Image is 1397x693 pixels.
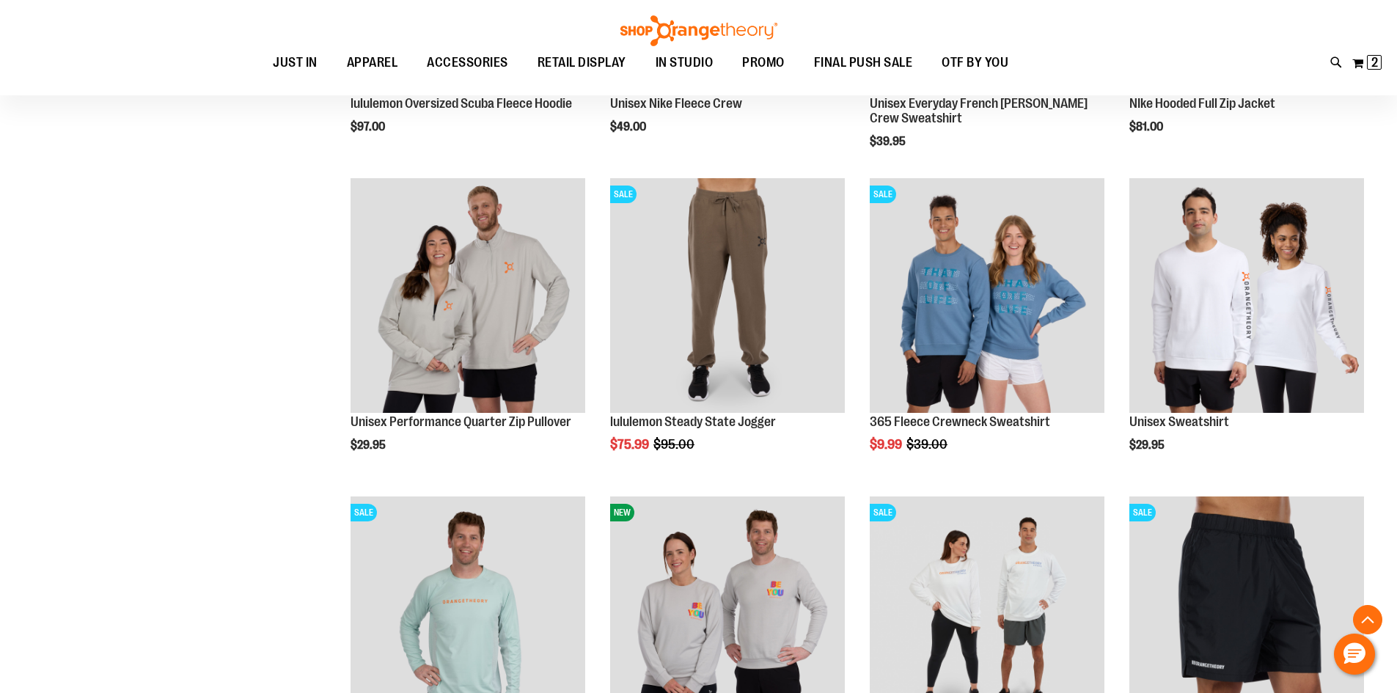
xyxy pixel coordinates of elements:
[870,414,1050,429] a: 365 Fleece Crewneck Sweatshirt
[742,46,785,79] span: PROMO
[427,46,508,79] span: ACCESSORIES
[351,96,572,111] a: lululemon Oversized Scuba Fleece Hoodie
[1334,634,1375,675] button: Hello, have a question? Let’s chat.
[862,171,1112,489] div: product
[610,437,651,452] span: $75.99
[870,504,896,521] span: SALE
[618,15,780,46] img: Shop Orangetheory
[641,46,728,80] a: IN STUDIO
[870,135,908,148] span: $39.95
[1129,178,1364,413] img: Unisex Sweatshirt
[1129,504,1156,521] span: SALE
[653,437,697,452] span: $95.00
[351,178,585,415] a: Unisex Performance Quarter Zip Pullover
[727,46,799,80] a: PROMO
[870,186,896,203] span: SALE
[347,46,398,79] span: APPAREL
[351,178,585,413] img: Unisex Performance Quarter Zip Pullover
[1129,439,1167,452] span: $29.95
[1371,55,1378,70] span: 2
[1129,120,1165,133] span: $81.00
[610,414,776,429] a: lululemon Steady State Jogger
[927,46,1023,80] a: OTF BY YOU
[523,46,641,80] a: RETAIL DISPLAY
[1353,605,1382,634] button: Back To Top
[942,46,1008,79] span: OTF BY YOU
[258,46,332,80] a: JUST IN
[610,504,634,521] span: NEW
[610,120,648,133] span: $49.00
[610,96,742,111] a: Unisex Nike Fleece Crew
[1129,96,1275,111] a: NIke Hooded Full Zip Jacket
[906,437,950,452] span: $39.00
[538,46,626,79] span: RETAIL DISPLAY
[610,186,637,203] span: SALE
[1122,171,1371,489] div: product
[1129,178,1364,415] a: Unisex Sweatshirt
[351,504,377,521] span: SALE
[351,414,571,429] a: Unisex Performance Quarter Zip Pullover
[610,178,845,415] a: lululemon Steady State JoggerSALE
[870,437,904,452] span: $9.99
[351,439,388,452] span: $29.95
[870,96,1088,125] a: Unisex Everyday French [PERSON_NAME] Crew Sweatshirt
[799,46,928,80] a: FINAL PUSH SALE
[273,46,318,79] span: JUST IN
[412,46,523,80] a: ACCESSORIES
[610,178,845,413] img: lululemon Steady State Jogger
[870,178,1104,415] a: 365 Fleece Crewneck SweatshirtSALE
[603,171,852,489] div: product
[656,46,714,79] span: IN STUDIO
[814,46,913,79] span: FINAL PUSH SALE
[1129,414,1229,429] a: Unisex Sweatshirt
[332,46,413,79] a: APPAREL
[343,171,593,489] div: product
[870,178,1104,413] img: 365 Fleece Crewneck Sweatshirt
[351,120,387,133] span: $97.00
